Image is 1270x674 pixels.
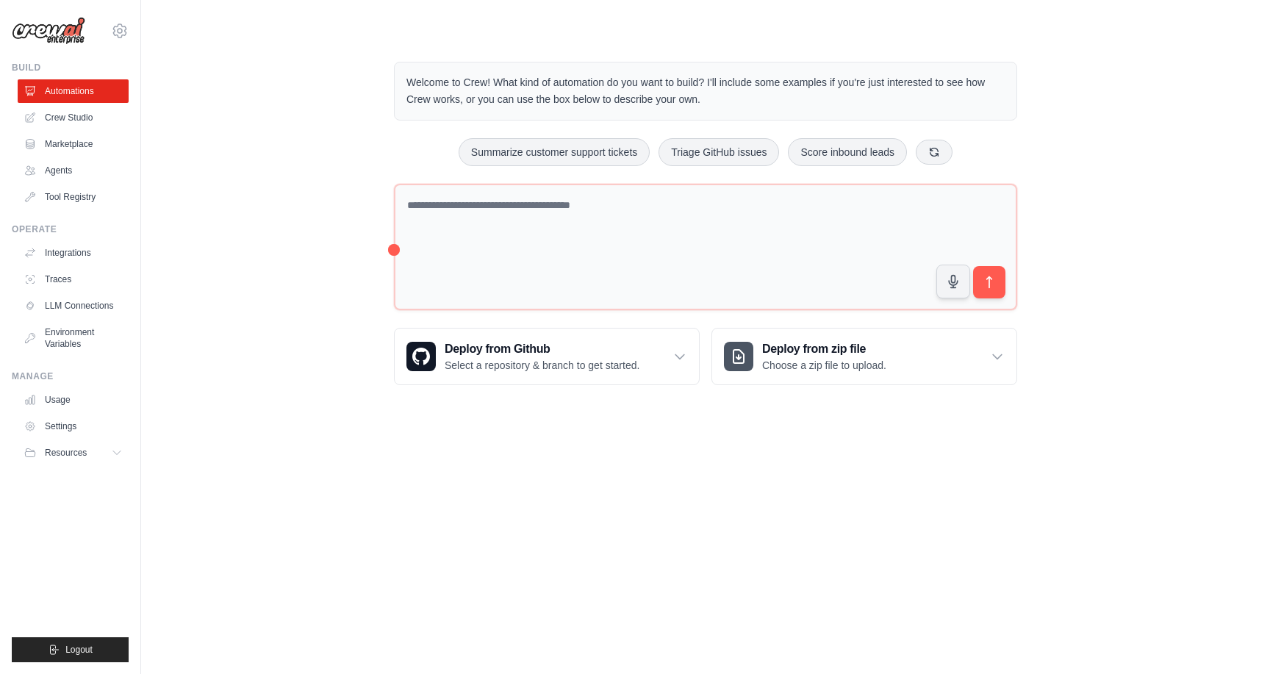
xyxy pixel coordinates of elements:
[659,138,779,166] button: Triage GitHub issues
[18,132,129,156] a: Marketplace
[12,17,85,45] img: Logo
[445,358,639,373] p: Select a repository & branch to get started.
[65,644,93,656] span: Logout
[762,340,886,358] h3: Deploy from zip file
[18,294,129,318] a: LLM Connections
[45,447,87,459] span: Resources
[445,340,639,358] h3: Deploy from Github
[18,79,129,103] a: Automations
[18,241,129,265] a: Integrations
[18,415,129,438] a: Settings
[18,320,129,356] a: Environment Variables
[18,441,129,465] button: Resources
[12,62,129,74] div: Build
[18,268,129,291] a: Traces
[18,159,129,182] a: Agents
[762,358,886,373] p: Choose a zip file to upload.
[18,388,129,412] a: Usage
[12,223,129,235] div: Operate
[18,106,129,129] a: Crew Studio
[459,138,650,166] button: Summarize customer support tickets
[406,74,1005,108] p: Welcome to Crew! What kind of automation do you want to build? I'll include some examples if you'...
[12,370,129,382] div: Manage
[18,185,129,209] a: Tool Registry
[12,637,129,662] button: Logout
[788,138,907,166] button: Score inbound leads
